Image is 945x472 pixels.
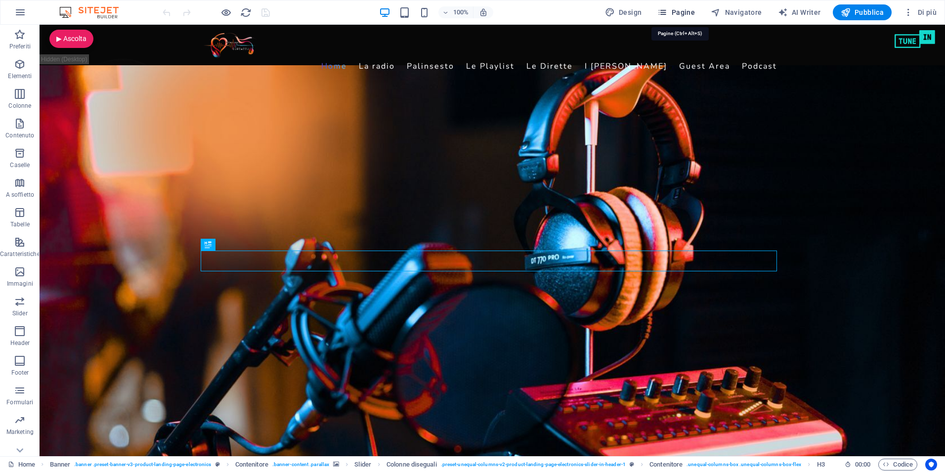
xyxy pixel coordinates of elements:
[215,462,220,467] i: Questo elemento è un preset personalizzabile
[817,459,825,471] span: Fai clic per selezionare. Doppio clic per modificare
[441,459,626,471] span: . preset-unequal-columns-v2-product-landing-page-electronics-slider-in-header-1
[845,459,871,471] h6: Tempo sessione
[74,459,211,471] span: . banner .preset-banner-v3-product-landing-page-electronics
[354,459,371,471] span: Fai clic per selezionare. Doppio clic per modificare
[862,461,863,468] span: :
[855,459,870,471] span: 00 00
[649,459,683,471] span: Fai clic per selezionare. Doppio clic per modificare
[10,220,30,228] p: Tabelle
[50,459,71,471] span: Fai clic per selezionare. Doppio clic per modificare
[657,7,695,17] span: Pagine
[9,43,31,50] p: Preferiti
[687,459,801,471] span: . unequal-columns-box .unequal-columns-box-flex
[333,462,339,467] i: Questo elemento contiene uno sfondo
[272,459,329,471] span: . banner-content .parallax
[8,459,35,471] a: Fai clic per annullare la selezione. Doppio clic per aprire le pagine
[240,7,252,18] i: Ricarica la pagina
[479,8,488,17] i: Quando ridimensioni, regola automaticamente il livello di zoom in modo che corrisponda al disposi...
[5,131,34,139] p: Contenuto
[240,6,252,18] button: reload
[12,309,28,317] p: Slider
[6,428,34,436] p: Marketing
[50,459,825,471] nav: breadcrumb
[774,4,825,20] button: AI Writer
[6,398,33,406] p: Formulari
[438,6,473,18] button: 100%
[10,339,30,347] p: Header
[57,6,131,18] img: Editor Logo
[630,462,634,467] i: Questo elemento è un preset personalizzabile
[833,4,892,20] button: Pubblica
[841,7,884,17] span: Pubblica
[8,72,32,80] p: Elementi
[7,280,33,288] p: Immagini
[653,4,699,20] button: Pagine
[878,459,917,471] button: Codice
[605,7,642,17] span: Design
[235,459,268,471] span: Fai clic per selezionare. Doppio clic per modificare
[601,4,646,20] div: Design (Ctrl+Alt+Y)
[11,369,29,377] p: Footer
[453,6,469,18] h6: 100%
[925,459,937,471] button: Usercentrics
[10,161,30,169] p: Caselle
[601,4,646,20] button: Design
[220,6,232,18] button: Clicca qui per lasciare la modalità di anteprima e continuare la modifica
[778,7,821,17] span: AI Writer
[883,459,913,471] span: Codice
[6,191,34,199] p: A soffietto
[900,4,941,20] button: Di più
[387,459,437,471] span: Fai clic per selezionare. Doppio clic per modificare
[903,7,937,17] span: Di più
[8,102,31,110] p: Colonne
[711,7,762,17] span: Navigatore
[707,4,766,20] button: Navigatore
